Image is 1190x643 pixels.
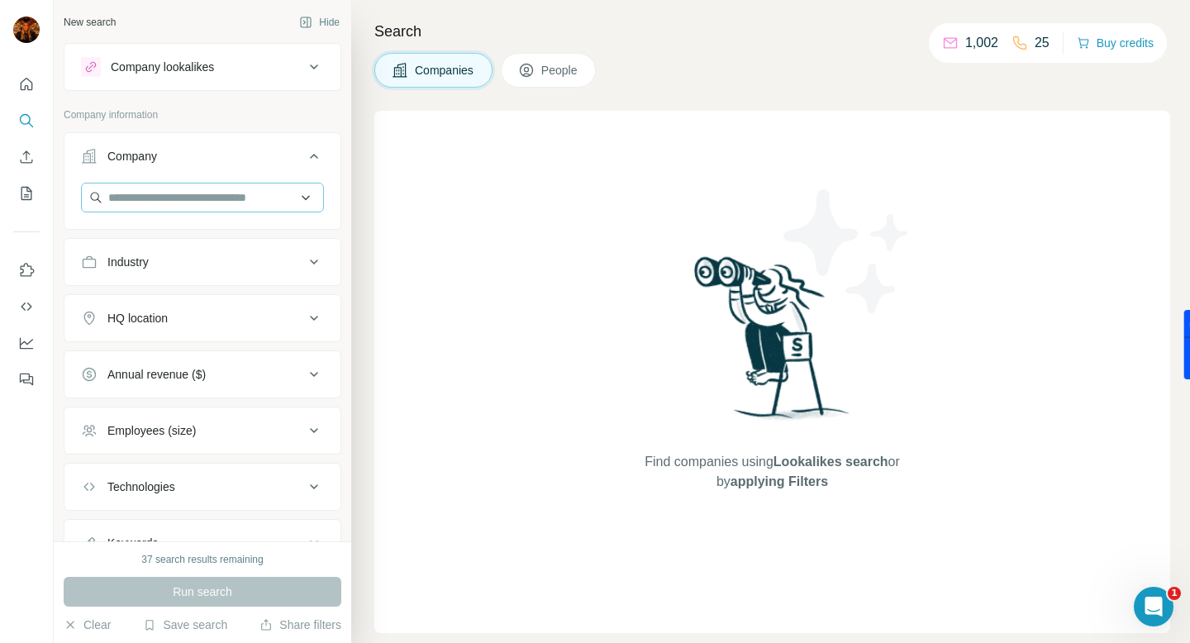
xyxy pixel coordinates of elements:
div: Employees (size) [107,422,196,439]
span: 1 [1168,587,1181,600]
p: 1,002 [965,33,998,53]
p: 25 [1035,33,1050,53]
button: Employees (size) [64,411,340,450]
button: Use Surfe on LinkedIn [13,255,40,285]
span: applying Filters [731,474,828,488]
button: Share filters [259,617,341,633]
span: People [541,62,579,79]
div: Company [107,148,157,164]
div: Technologies [107,479,175,495]
div: 37 search results remaining [141,552,263,567]
button: Use Surfe API [13,292,40,321]
img: Avatar [13,17,40,43]
button: Quick start [13,69,40,99]
button: Industry [64,242,340,282]
div: Keywords [107,535,158,551]
div: HQ location [107,310,168,326]
button: Dashboard [13,328,40,358]
button: Keywords [64,523,340,563]
div: Company lookalikes [111,59,214,75]
button: Hide [288,10,351,35]
span: Lookalikes search [773,455,888,469]
button: My lists [13,179,40,208]
span: Find companies using or by [640,452,904,492]
p: Company information [64,107,341,122]
button: Company [64,136,340,183]
button: Technologies [64,467,340,507]
img: Surfe Illustration - Stars [773,177,921,326]
div: Annual revenue ($) [107,366,206,383]
button: Save search [143,617,227,633]
div: New search [64,15,116,30]
span: Companies [415,62,475,79]
h4: Search [374,20,1170,43]
img: Surfe Illustration - Woman searching with binoculars [687,252,859,436]
button: Clear [64,617,111,633]
button: Company lookalikes [64,47,340,87]
button: HQ location [64,298,340,338]
button: Feedback [13,364,40,394]
button: Buy credits [1077,31,1154,55]
button: Search [13,106,40,136]
button: Enrich CSV [13,142,40,172]
div: Industry [107,254,149,270]
button: Annual revenue ($) [64,355,340,394]
iframe: Intercom live chat [1134,587,1173,626]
